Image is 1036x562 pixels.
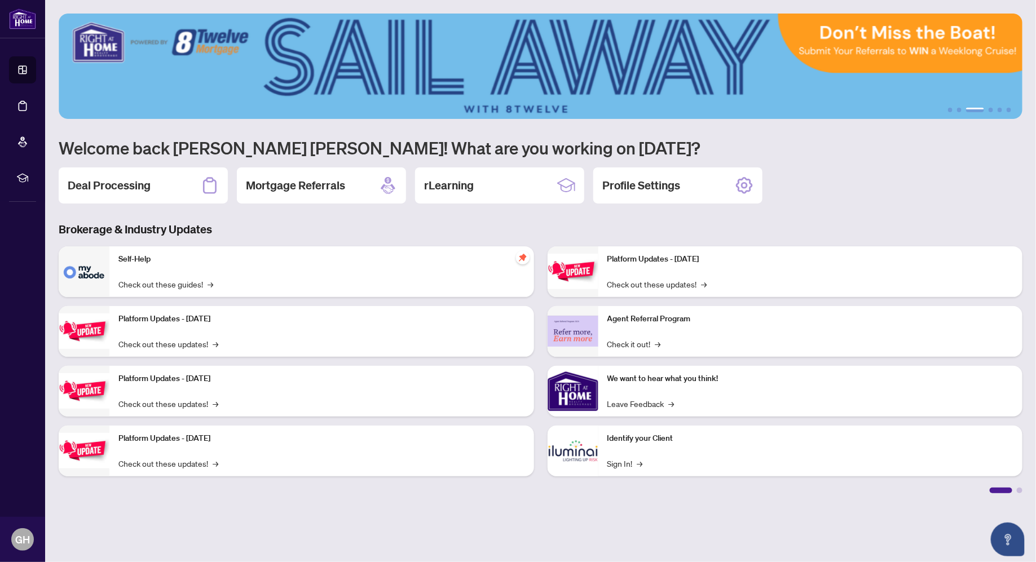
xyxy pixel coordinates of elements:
[59,313,109,349] img: Platform Updates - September 16, 2025
[9,8,36,29] img: logo
[607,278,707,290] a: Check out these updates!→
[59,373,109,409] img: Platform Updates - July 21, 2025
[213,397,218,410] span: →
[424,178,474,193] h2: rLearning
[991,523,1025,556] button: Open asap
[989,108,993,112] button: 4
[607,432,1014,445] p: Identify your Client
[118,432,525,445] p: Platform Updates - [DATE]
[59,246,109,297] img: Self-Help
[68,178,151,193] h2: Deal Processing
[607,457,643,470] a: Sign In!→
[15,532,30,547] span: GH
[118,373,525,385] p: Platform Updates - [DATE]
[246,178,345,193] h2: Mortgage Referrals
[118,313,525,325] p: Platform Updates - [DATE]
[59,433,109,468] img: Platform Updates - July 8, 2025
[702,278,707,290] span: →
[118,253,525,265] p: Self-Help
[59,14,1023,119] img: Slide 2
[548,366,598,417] img: We want to hear what you think!
[998,108,1002,112] button: 5
[59,137,1022,158] h1: Welcome back [PERSON_NAME] [PERSON_NAME]! What are you working on [DATE]?
[966,108,984,112] button: 3
[607,253,1014,265] p: Platform Updates - [DATE]
[118,338,218,350] a: Check out these updates!→
[948,108,953,112] button: 1
[607,313,1014,325] p: Agent Referral Program
[669,397,674,410] span: →
[607,338,661,350] a: Check it out!→
[655,338,661,350] span: →
[59,222,1022,237] h3: Brokerage & Industry Updates
[548,316,598,347] img: Agent Referral Program
[516,251,530,264] span: pushpin
[118,278,213,290] a: Check out these guides!→
[213,338,218,350] span: →
[208,278,213,290] span: →
[607,373,1014,385] p: We want to hear what you think!
[118,457,218,470] a: Check out these updates!→
[548,426,598,476] img: Identify your Client
[1007,108,1011,112] button: 6
[637,457,643,470] span: →
[607,397,674,410] a: Leave Feedback→
[602,178,680,193] h2: Profile Settings
[548,254,598,289] img: Platform Updates - June 23, 2025
[213,457,218,470] span: →
[118,397,218,410] a: Check out these updates!→
[957,108,962,112] button: 2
